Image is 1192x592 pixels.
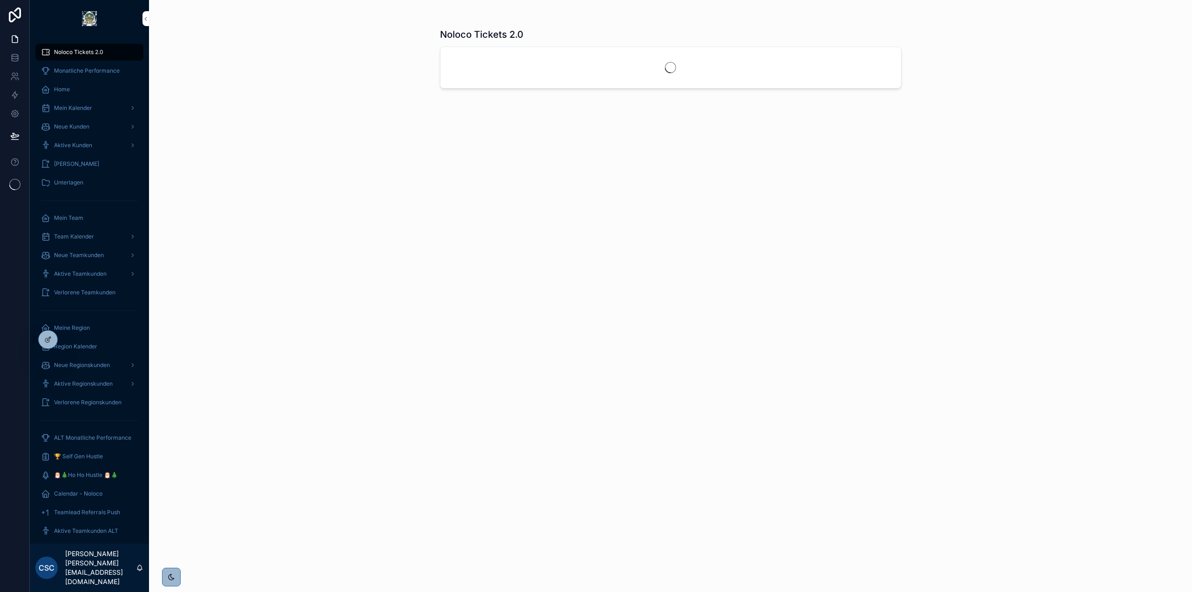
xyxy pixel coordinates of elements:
span: Teamlead Referrals Push [54,509,120,516]
a: Aktive Kunden [35,137,143,154]
span: Verlorene Regionskunden [54,399,122,406]
span: Region Kalender [54,343,97,350]
span: Verlorene Teamkunden [54,289,115,296]
span: 🎅🎄Ho Ho Hustle 🎅🎄 [54,471,118,479]
span: Calendar - Noloco [54,490,102,497]
span: Mein Team [54,214,83,222]
a: Calendar - Noloco [35,485,143,502]
span: [PERSON_NAME] [54,160,99,168]
span: Aktive Teamkunden [54,270,107,278]
a: Mein Kalender [35,100,143,116]
a: 🎅🎄Ho Ho Hustle 🎅🎄 [35,467,143,483]
a: [PERSON_NAME] [35,156,143,172]
span: Aktive Regionskunden [54,380,113,388]
span: Neue Kunden [54,123,89,130]
span: Mein Kalender [54,104,92,112]
span: Neue Teamkunden [54,252,104,259]
p: [PERSON_NAME] [PERSON_NAME][EMAIL_ADDRESS][DOMAIN_NAME] [65,549,136,586]
img: App logo [82,11,97,26]
a: Neue Regionskunden [35,357,143,374]
span: Aktive Teamkunden ALT [54,527,118,535]
span: Unterlagen [54,179,83,186]
span: Home [54,86,70,93]
h1: Noloco Tickets 2.0 [440,28,523,41]
a: 🏆 Self Gen Hustle [35,448,143,465]
a: Aktive Teamkunden [35,265,143,282]
span: Noloco Tickets 2.0 [54,48,103,56]
span: Aktive Kunden [54,142,92,149]
div: scrollable content [30,37,149,544]
span: 🏆 Self Gen Hustle [54,453,103,460]
a: Aktive Teamkunden ALT [35,523,143,539]
span: ALT Monatliche Performance [54,434,131,442]
a: Neue Teamkunden [35,247,143,264]
span: Meine Region [54,324,90,332]
a: Mein Team [35,210,143,226]
a: Noloco Tickets 2.0 [35,44,143,61]
a: Unterlagen [35,174,143,191]
a: Teamlead Referrals Push [35,504,143,521]
a: Region Kalender [35,338,143,355]
span: Monatliche Performance [54,67,120,75]
a: Meine Region [35,320,143,336]
span: CSc [39,562,54,573]
a: Team Kalender [35,228,143,245]
a: Home [35,81,143,98]
a: Verlorene Teamkunden [35,284,143,301]
a: Verlorene Regionskunden [35,394,143,411]
a: Aktive Regionskunden [35,375,143,392]
a: Monatliche Performance [35,62,143,79]
span: Team Kalender [54,233,94,240]
a: Neue Kunden [35,118,143,135]
span: Neue Regionskunden [54,361,110,369]
a: ALT Monatliche Performance [35,429,143,446]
